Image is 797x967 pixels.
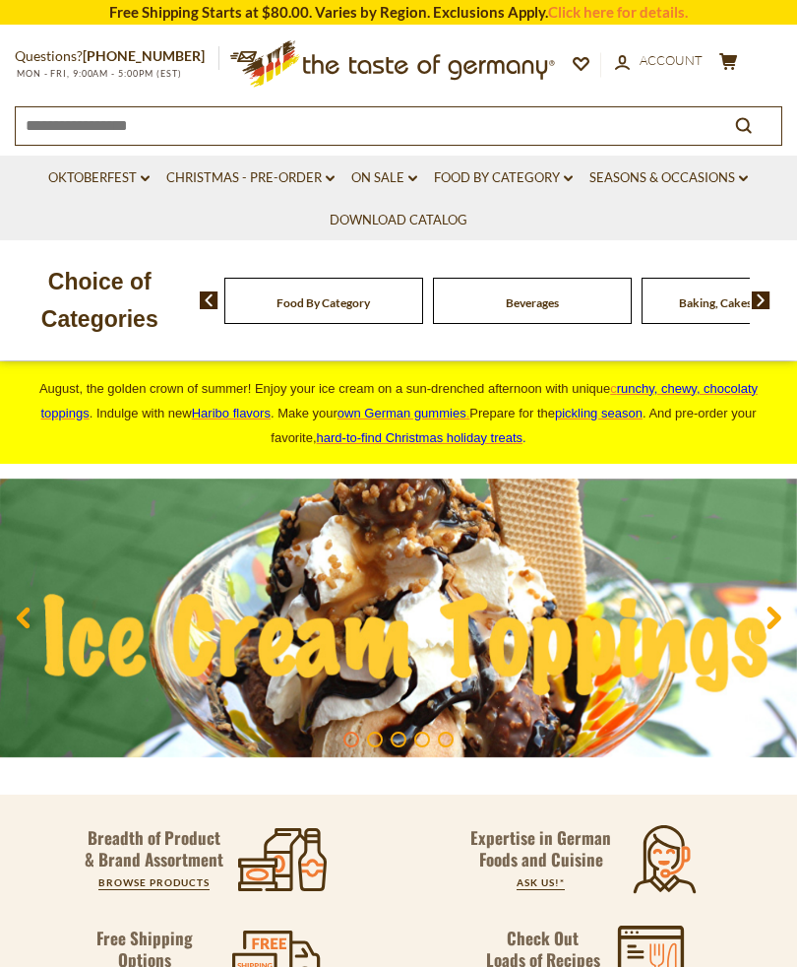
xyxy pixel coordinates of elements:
a: Food By Category [434,167,573,189]
span: Account [640,52,703,68]
a: pickling season [555,406,643,420]
a: Account [615,50,703,72]
a: Oktoberfest [48,167,150,189]
a: hard-to-find Christmas holiday treats [317,430,523,445]
img: next arrow [752,291,770,309]
span: August, the golden crown of summer! Enjoy your ice cream on a sun-drenched afternoon with unique ... [39,381,758,445]
a: Seasons & Occasions [589,167,748,189]
a: ASK US!* [517,876,565,888]
p: Breadth of Product & Brand Assortment [83,827,225,870]
a: own German gummies. [337,406,469,420]
a: Click here for details. [548,3,688,21]
a: [PHONE_NUMBER] [83,47,205,64]
a: Haribo flavors [192,406,271,420]
p: Expertise in German Foods and Cuisine [470,827,612,870]
a: Beverages [506,295,559,310]
a: crunchy, chewy, chocolaty toppings [41,381,759,420]
a: Download Catalog [330,210,467,231]
span: runchy, chewy, chocolaty toppings [41,381,759,420]
span: own German gummies [337,406,466,420]
img: previous arrow [200,291,218,309]
p: Questions? [15,44,219,69]
a: Christmas - PRE-ORDER [166,167,335,189]
a: On Sale [351,167,417,189]
span: MON - FRI, 9:00AM - 5:00PM (EST) [15,68,182,79]
span: . [317,430,526,445]
a: Food By Category [276,295,370,310]
a: BROWSE PRODUCTS [98,876,210,888]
